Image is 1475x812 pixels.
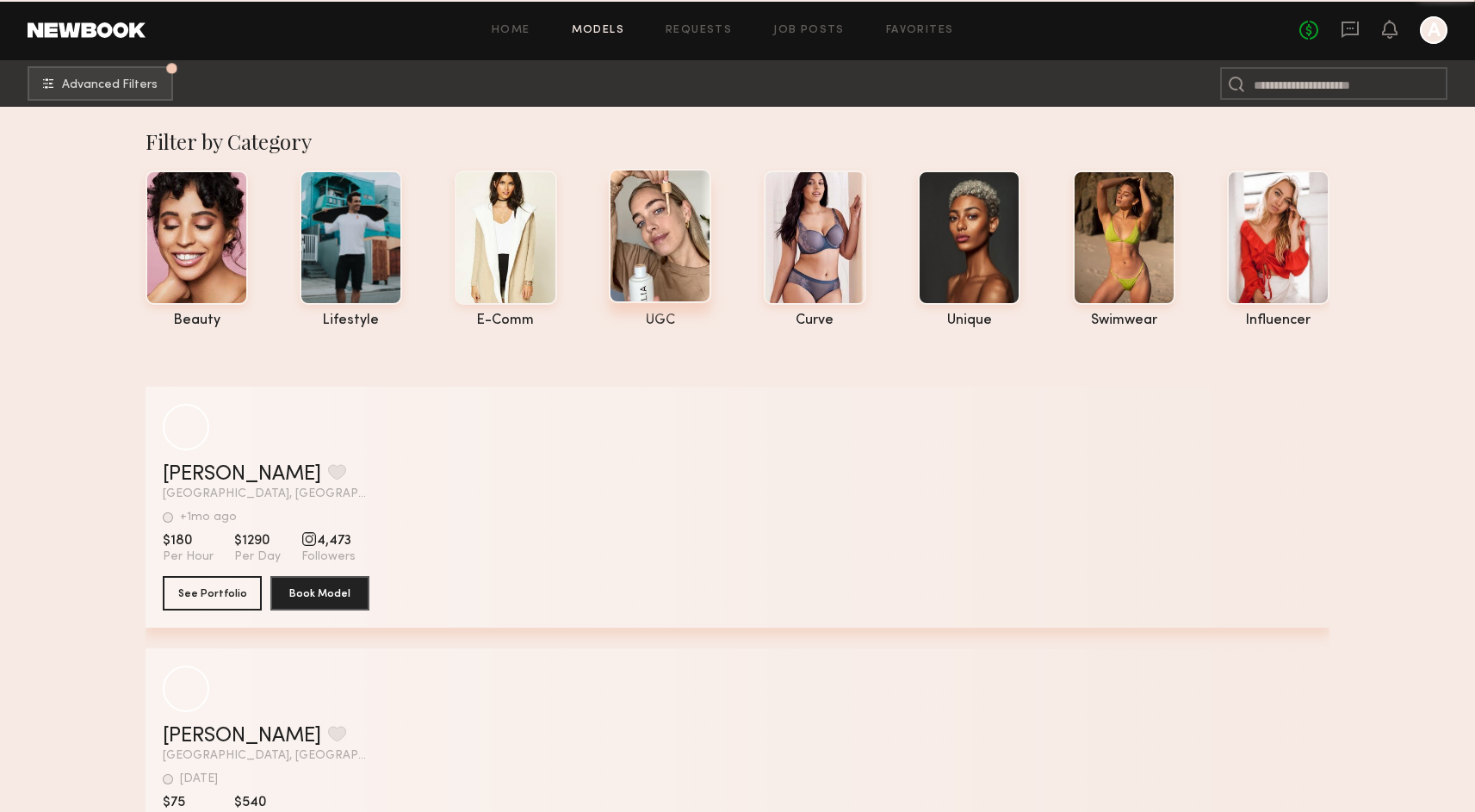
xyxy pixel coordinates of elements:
[918,313,1020,328] div: unique
[773,25,845,36] a: Job Posts
[1227,313,1329,328] div: influencer
[163,488,369,500] span: [GEOGRAPHIC_DATA], [GEOGRAPHIC_DATA]
[270,576,369,611] button: Book Model
[28,66,173,101] button: Advanced Filters
[764,313,866,328] div: curve
[180,511,237,524] div: +1mo ago
[572,25,624,36] a: Models
[455,313,557,328] div: e-comm
[301,549,356,565] span: Followers
[163,726,321,747] a: [PERSON_NAME]
[301,532,356,549] span: 4,473
[234,532,281,549] span: $1290
[163,576,262,611] button: See Portfolio
[234,549,281,565] span: Per Day
[609,313,711,328] div: UGC
[163,532,214,549] span: $180
[180,773,218,785] div: [DATE]
[886,25,954,36] a: Favorites
[163,464,321,485] a: [PERSON_NAME]
[62,79,158,91] span: Advanced Filters
[666,25,732,36] a: Requests
[163,549,214,565] span: Per Hour
[163,750,369,762] span: [GEOGRAPHIC_DATA], [GEOGRAPHIC_DATA]
[146,313,248,328] div: beauty
[234,794,281,811] span: $540
[492,25,530,36] a: Home
[146,127,1329,155] div: Filter by Category
[163,794,214,811] span: $75
[1073,313,1175,328] div: swimwear
[1420,16,1447,44] a: A
[300,313,402,328] div: lifestyle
